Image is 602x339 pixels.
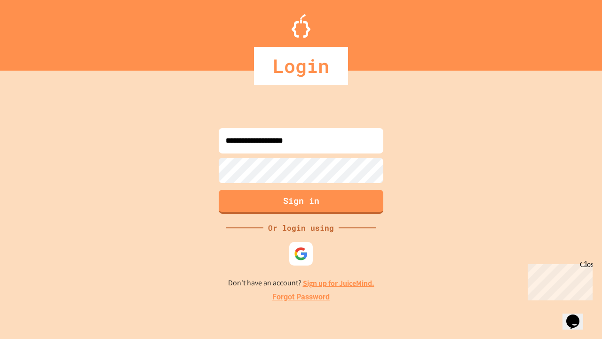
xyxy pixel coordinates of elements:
div: Or login using [263,222,339,234]
div: Login [254,47,348,85]
iframe: chat widget [562,301,593,330]
a: Forgot Password [272,291,330,303]
iframe: chat widget [524,260,593,300]
button: Sign in [219,190,383,214]
a: Sign up for JuiceMind. [303,278,374,288]
img: Logo.svg [292,14,310,38]
div: Chat with us now!Close [4,4,65,60]
p: Don't have an account? [228,277,374,289]
img: google-icon.svg [294,247,308,261]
